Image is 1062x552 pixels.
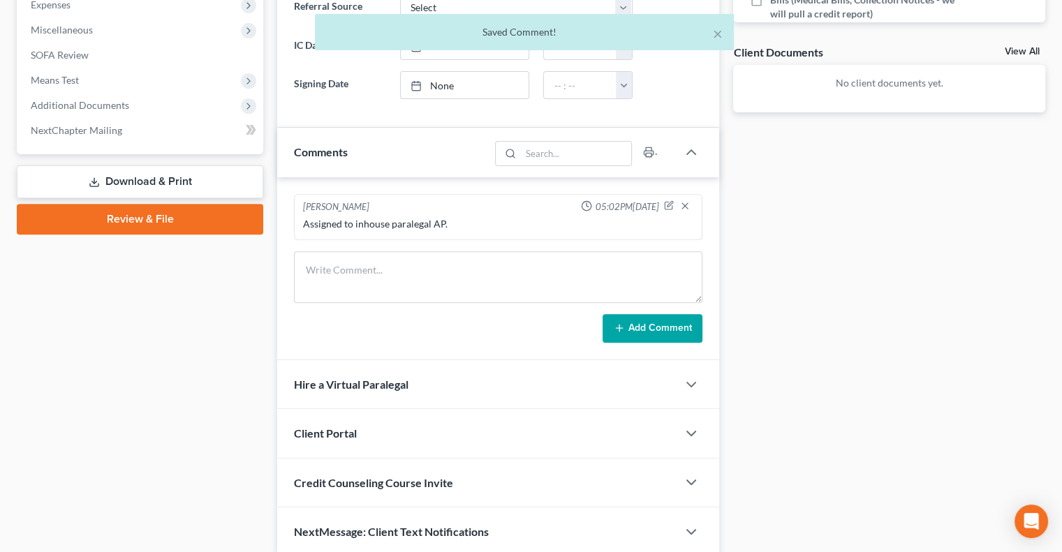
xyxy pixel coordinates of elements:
button: × [713,25,723,42]
span: Means Test [31,74,79,86]
span: Hire a Virtual Paralegal [294,378,408,391]
a: Review & File [17,204,263,234]
span: 05:02PM[DATE] [595,200,658,214]
span: Additional Documents [31,99,129,111]
div: Assigned to inhouse paralegal AP. [303,217,693,231]
div: Saved Comment! [326,25,723,39]
a: None [401,72,529,98]
div: Open Intercom Messenger [1015,505,1048,538]
span: NextChapter Mailing [31,124,122,136]
span: Comments [294,145,348,158]
input: Search... [521,142,632,165]
label: Signing Date [287,71,392,99]
span: NextMessage: Client Text Notifications [294,525,489,538]
a: Download & Print [17,165,263,198]
span: Credit Counseling Course Invite [294,476,453,489]
input: -- : -- [544,72,617,98]
span: Client Portal [294,426,357,440]
span: SOFA Review [31,49,89,61]
div: [PERSON_NAME] [303,200,369,214]
p: No client documents yet. [744,76,1034,90]
button: Add Comment [603,314,702,343]
a: NextChapter Mailing [20,118,263,143]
